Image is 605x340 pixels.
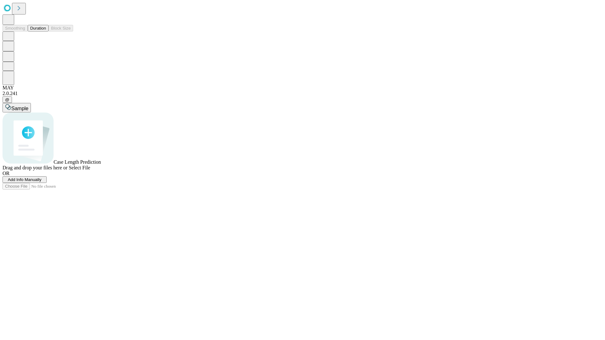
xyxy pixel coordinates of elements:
[49,25,73,31] button: Block Size
[3,165,67,170] span: Drag and drop your files here or
[28,25,49,31] button: Duration
[69,165,90,170] span: Select File
[3,176,47,183] button: Add Info Manually
[3,85,602,91] div: MAY
[54,159,101,165] span: Case Length Prediction
[8,177,42,182] span: Add Info Manually
[11,106,28,111] span: Sample
[3,91,602,96] div: 2.0.241
[3,25,28,31] button: Smoothing
[3,96,12,103] button: @
[3,171,9,176] span: OR
[3,103,31,112] button: Sample
[5,97,9,102] span: @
